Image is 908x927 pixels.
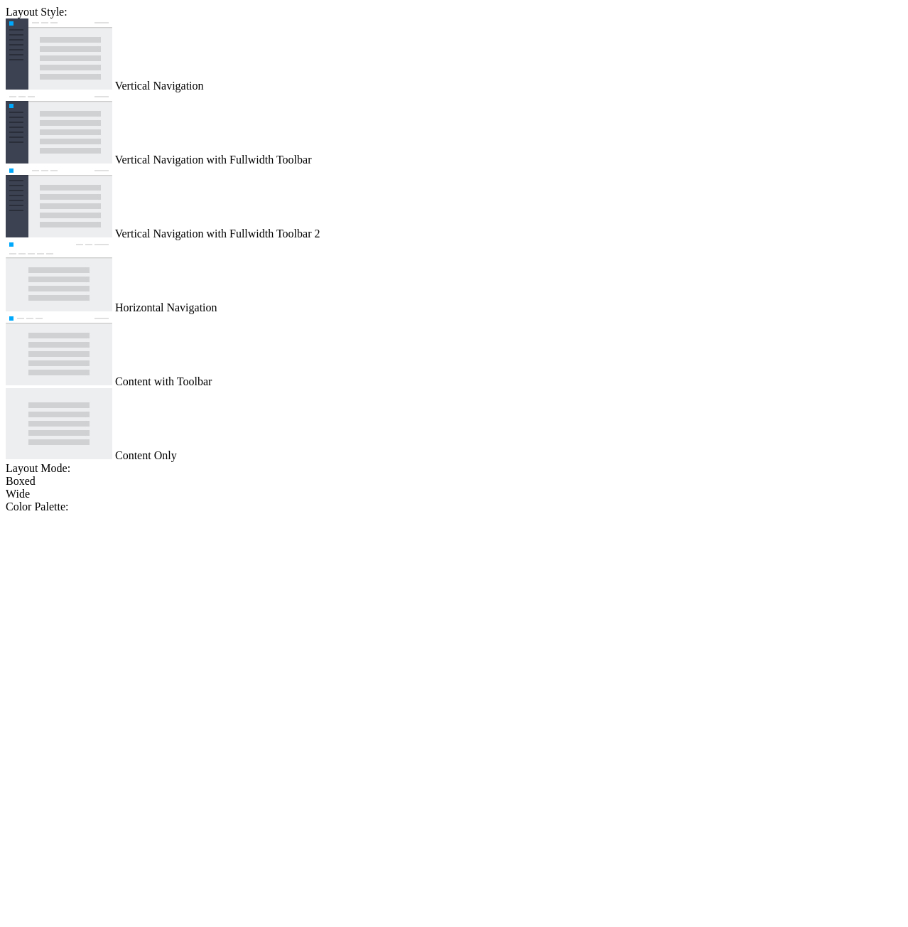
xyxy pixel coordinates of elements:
img: horizontal-nav.jpg [6,240,112,311]
span: Content with Toolbar [115,375,212,387]
md-radio-button: Vertical Navigation with Fullwidth Toolbar 2 [6,166,902,240]
span: Content Only [115,449,177,461]
img: content-with-toolbar.jpg [6,314,112,385]
img: vertical-nav.jpg [6,18,112,90]
span: Vertical Navigation with Fullwidth Toolbar [115,154,312,166]
span: Horizontal Navigation [115,301,217,314]
md-radio-button: Content with Toolbar [6,314,902,388]
div: Layout Style: [6,6,902,18]
img: vertical-nav-with-full-toolbar.jpg [6,92,112,164]
img: content-only.jpg [6,388,112,459]
div: Color Palette: [6,500,902,513]
md-radio-button: Boxed [6,475,902,488]
md-radio-button: Vertical Navigation with Fullwidth Toolbar [6,92,902,166]
img: vertical-nav-with-full-toolbar-2.jpg [6,166,112,237]
md-radio-button: Vertical Navigation [6,18,902,92]
span: Vertical Navigation [115,80,204,92]
div: Layout Mode: [6,462,902,475]
md-radio-button: Wide [6,488,902,500]
md-radio-button: Horizontal Navigation [6,240,902,314]
md-radio-button: Content Only [6,388,902,462]
span: Vertical Navigation with Fullwidth Toolbar 2 [115,227,320,240]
